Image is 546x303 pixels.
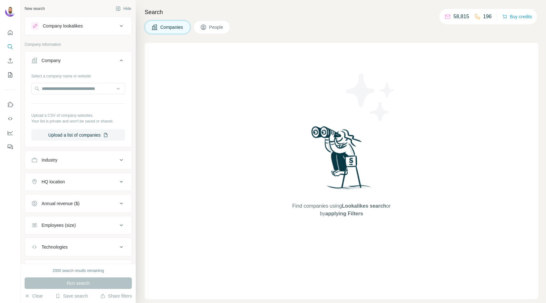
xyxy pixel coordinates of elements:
h4: Search [145,8,538,17]
button: Search [5,41,15,52]
button: Share filters [100,293,132,299]
button: Use Surfe API [5,113,15,124]
button: Employees (size) [25,218,132,233]
p: Upload a CSV of company websites. [31,113,125,118]
p: 196 [483,13,492,20]
span: Lookalikes search [342,203,386,209]
div: Annual revenue ($) [42,200,80,207]
button: Dashboard [5,127,15,139]
button: Feedback [5,141,15,153]
button: Save search [55,293,88,299]
div: 2000 search results remaining [53,268,104,274]
button: Enrich CSV [5,55,15,67]
div: Company [42,57,61,64]
button: Company lookalikes [25,18,132,34]
span: Find companies using or by [290,202,392,218]
span: Companies [160,24,184,30]
span: People [209,24,224,30]
div: Technologies [42,244,68,250]
button: Industry [25,152,132,168]
button: Company [25,53,132,71]
span: applying Filters [325,211,363,216]
p: Your list is private and won't be saved or shared. [31,118,125,124]
button: Clear [25,293,43,299]
img: Avatar [5,6,15,17]
button: Technologies [25,239,132,255]
button: Use Surfe on LinkedIn [5,99,15,110]
p: 58,815 [453,13,469,20]
button: HQ location [25,174,132,189]
div: Select a company name or website [31,71,125,79]
button: Hide [111,4,136,13]
p: Company information [25,42,132,47]
button: Annual revenue ($) [25,196,132,211]
div: Industry [42,157,57,163]
button: My lists [5,69,15,81]
img: Surfe Illustration - Woman searching with binoculars [308,124,375,196]
img: Surfe Illustration - Stars [342,68,399,126]
button: Upload a list of companies [31,129,125,141]
div: Company lookalikes [43,23,83,29]
div: Employees (size) [42,222,76,228]
button: Buy credits [502,12,532,21]
div: HQ location [42,179,65,185]
button: Quick start [5,27,15,38]
button: Keywords [25,261,132,276]
div: New search [25,6,45,12]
